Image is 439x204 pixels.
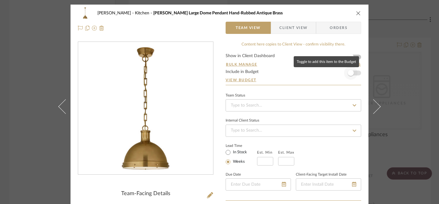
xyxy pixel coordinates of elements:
[232,159,245,165] label: Weeks
[323,22,354,34] span: Orders
[78,42,213,175] div: 0
[226,62,258,67] button: Bulk Manage
[226,143,257,148] label: Lead Time
[236,22,261,34] span: Team View
[296,178,361,191] input: Enter Install Date
[99,26,104,31] img: Remove from project
[226,125,361,137] input: Type to Search…
[226,148,257,166] mat-radio-group: Select item type
[97,11,135,15] span: [PERSON_NAME]
[226,178,291,191] input: Enter Due Date
[78,191,213,197] div: Team-Facing Details
[296,173,346,176] label: Client-Facing Target Install Date
[278,150,294,155] label: Est. Max
[135,11,153,15] span: Kitchen
[226,94,245,97] div: Team Status
[153,11,283,15] span: [PERSON_NAME] Large Dome Pendant Hand-Rubbed Antique Brass
[78,7,93,19] img: 2ee9f13c-9aa6-4e5f-af40-6108b686c764_48x40.jpg
[356,10,361,16] button: close
[226,173,241,176] label: Due Date
[226,119,259,122] div: Internal Client Status
[279,22,307,34] span: Client View
[257,150,273,155] label: Est. Min
[311,62,361,67] button: Dashboard Settings
[79,42,212,175] img: 2ee9f13c-9aa6-4e5f-af40-6108b686c764_436x436.jpg
[226,99,361,111] input: Type to Search…
[226,42,361,48] div: Content here copies to Client View - confirm visibility there.
[226,78,361,82] a: View Budget
[232,150,247,155] label: In Stock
